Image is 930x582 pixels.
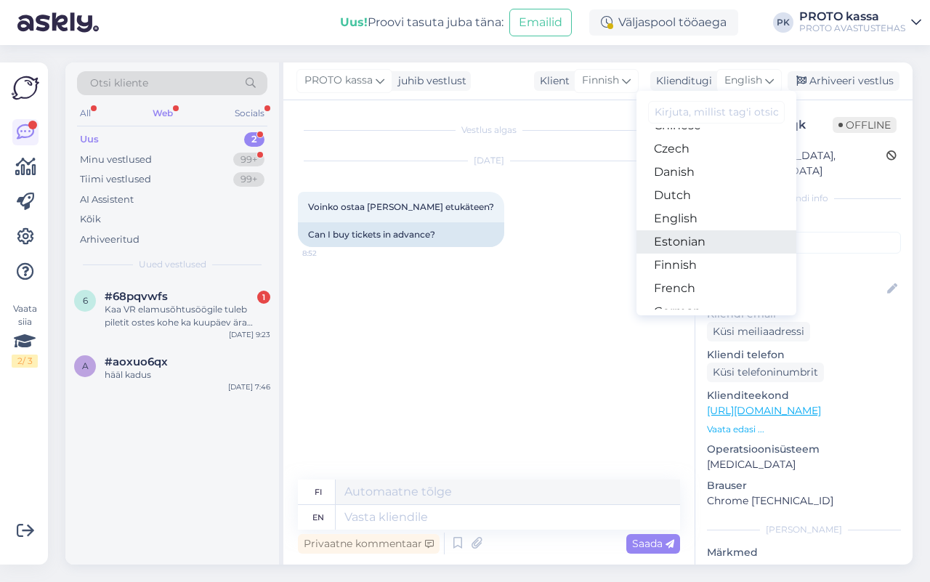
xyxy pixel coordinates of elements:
[707,322,810,341] div: Küsi meiliaadressi
[534,73,570,89] div: Klient
[632,537,674,550] span: Saada
[12,302,38,368] div: Vaata siia
[90,76,148,91] span: Otsi kliente
[304,73,373,89] span: PROTO kassa
[707,423,901,436] p: Vaata edasi ...
[233,172,264,187] div: 99+
[105,355,168,368] span: #aoxuo6qx
[233,153,264,167] div: 99+
[636,161,796,184] a: Danish
[312,505,324,530] div: en
[298,534,440,554] div: Privaatne kommentaar
[708,281,884,297] input: Lisa nimi
[80,233,139,247] div: Arhiveeritud
[636,277,796,300] a: French
[648,101,785,124] input: Kirjuta, millist tag'i otsid
[80,153,152,167] div: Minu vestlused
[707,192,901,205] div: Kliendi info
[105,290,168,303] span: #68pqvwfs
[636,184,796,207] a: Dutch
[80,212,101,227] div: Kõik
[707,442,901,457] p: Operatsioonisüsteem
[228,381,270,392] div: [DATE] 7:46
[707,232,901,254] input: Lisa tag
[509,9,572,36] button: Emailid
[707,363,824,382] div: Küsi telefoninumbrit
[707,545,901,560] p: Märkmed
[650,73,712,89] div: Klienditugi
[82,360,89,371] span: a
[298,222,504,247] div: Can I buy tickets in advance?
[707,388,901,403] p: Klienditeekond
[773,12,793,33] div: PK
[707,523,901,536] div: [PERSON_NAME]
[707,478,901,493] p: Brauser
[582,73,619,89] span: Finnish
[707,347,901,363] p: Kliendi telefon
[707,307,901,322] p: Kliendi email
[80,193,134,207] div: AI Assistent
[308,201,494,212] span: Voinko ostaa [PERSON_NAME] etukäteen?
[77,104,94,123] div: All
[799,11,905,23] div: PROTO kassa
[833,117,897,133] span: Offline
[80,172,151,187] div: Tiimi vestlused
[150,104,176,123] div: Web
[257,291,270,304] div: 1
[589,9,738,36] div: Väljaspool tööaega
[340,14,504,31] div: Proovi tasuta juba täna:
[707,404,821,417] a: [URL][DOMAIN_NAME]
[232,104,267,123] div: Socials
[799,11,921,34] a: PROTO kassaPROTO AVASTUSTEHAS
[707,214,901,229] p: Kliendi tag'id
[707,493,901,509] p: Chrome [TECHNICAL_ID]
[340,15,368,29] b: Uus!
[139,258,206,271] span: Uued vestlused
[724,73,762,89] span: English
[302,248,357,259] span: 8:52
[788,71,899,91] div: Arhiveeri vestlus
[244,132,264,147] div: 2
[105,368,270,381] div: hääl kadus
[392,73,466,89] div: juhib vestlust
[83,295,88,306] span: 6
[707,457,901,472] p: [MEDICAL_DATA]
[229,329,270,340] div: [DATE] 9:23
[636,207,796,230] a: English
[298,154,680,167] div: [DATE]
[707,259,901,275] p: Kliendi nimi
[12,355,38,368] div: 2 / 3
[315,480,322,504] div: fi
[636,300,796,323] a: German
[80,132,99,147] div: Uus
[105,303,270,329] div: Kaa VR elamusõhtusöögile tuleb piletit ostes kohe ka kuupäev ära valida? Sooviks teha kingituse, ...
[711,148,886,179] div: [GEOGRAPHIC_DATA], [GEOGRAPHIC_DATA]
[636,230,796,254] a: Estonian
[636,137,796,161] a: Czech
[12,74,39,102] img: Askly Logo
[298,124,680,137] div: Vestlus algas
[799,23,905,34] div: PROTO AVASTUSTEHAS
[636,254,796,277] a: Finnish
